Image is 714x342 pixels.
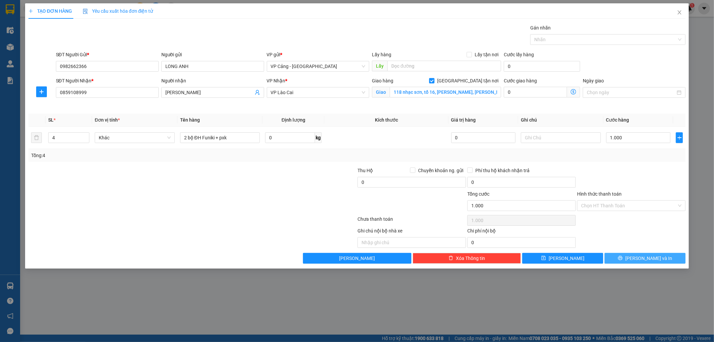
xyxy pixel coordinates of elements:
[467,227,576,237] div: Chi phí nội bộ
[518,114,604,127] th: Ghi chú
[303,253,411,264] button: [PERSON_NAME]
[606,117,629,123] span: Cước hàng
[30,21,64,36] strong: PHIẾU GỬI HÀNG
[504,87,567,97] input: Cước giao hàng
[605,253,686,264] button: printer[PERSON_NAME] và In
[95,117,120,123] span: Đơn vị tính
[180,117,200,123] span: Tên hàng
[467,191,489,197] span: Tổng cước
[549,255,584,262] span: [PERSON_NAME]
[571,89,576,94] span: dollar-circle
[372,78,393,83] span: Giao hàng
[676,135,683,140] span: plus
[390,87,501,97] input: Giao tận nơi
[28,8,72,14] span: TẠO ĐƠN HÀNG
[372,87,390,97] span: Giao
[677,10,682,15] span: close
[434,77,501,84] span: [GEOGRAPHIC_DATA] tận nơi
[587,89,676,96] input: Ngày giao
[504,78,537,83] label: Cước giao hàng
[670,3,689,22] button: Close
[472,51,501,58] span: Lấy tận nơi
[357,215,467,227] div: Chưa thanh toán
[618,256,623,261] span: printer
[372,52,391,57] span: Lấy hàng
[161,77,264,84] div: Người nhận
[456,255,485,262] span: Xóa Thông tin
[83,9,88,14] img: icon
[449,256,453,261] span: delete
[375,117,398,123] span: Kích thước
[413,253,521,264] button: deleteXóa Thông tin
[676,132,683,143] button: plus
[99,133,171,143] span: Khác
[30,5,63,20] strong: VIỆT HIẾU LOGISTIC
[267,51,370,58] div: VP gửi
[161,51,264,58] div: Người gửi
[415,167,466,174] span: Chuyển khoản ng. gửi
[541,256,546,261] span: save
[48,117,54,123] span: SL
[504,52,534,57] label: Cước lấy hàng
[2,20,28,46] img: logo
[180,132,260,143] input: VD: Bàn, Ghế
[255,90,260,95] span: user-add
[31,132,42,143] button: delete
[504,61,580,72] input: Cước lấy hàng
[451,132,515,143] input: 0
[530,25,551,30] label: Gán nhãn
[36,86,47,97] button: plus
[358,227,466,237] div: Ghi chú nội bộ nhà xe
[28,9,33,13] span: plus
[282,117,305,123] span: Định lượng
[372,61,387,71] span: Lấy
[31,152,275,159] div: Tổng: 4
[271,87,366,97] span: VP Lào Cai
[271,61,366,71] span: VP Cảng - Hà Nội
[36,89,47,94] span: plus
[339,255,375,262] span: [PERSON_NAME]
[83,8,153,14] span: Yêu cầu xuất hóa đơn điện tử
[358,237,466,248] input: Nhập ghi chú
[56,51,159,58] div: SĐT Người Gửi
[358,168,373,173] span: Thu Hộ
[315,132,322,143] span: kg
[473,167,532,174] span: Phí thu hộ khách nhận trả
[35,42,65,53] strong: 02143888555, 0243777888
[65,39,105,46] span: BD1408250167
[387,61,501,71] input: Dọc đường
[267,78,286,83] span: VP Nhận
[625,255,672,262] span: [PERSON_NAME] và In
[29,37,58,47] strong: TĐ chuyển phát:
[522,253,603,264] button: save[PERSON_NAME]
[451,117,476,123] span: Giá trị hàng
[583,78,604,83] label: Ngày giao
[56,77,159,84] div: SĐT Người Nhận
[577,191,622,197] label: Hình thức thanh toán
[521,132,601,143] input: Ghi Chú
